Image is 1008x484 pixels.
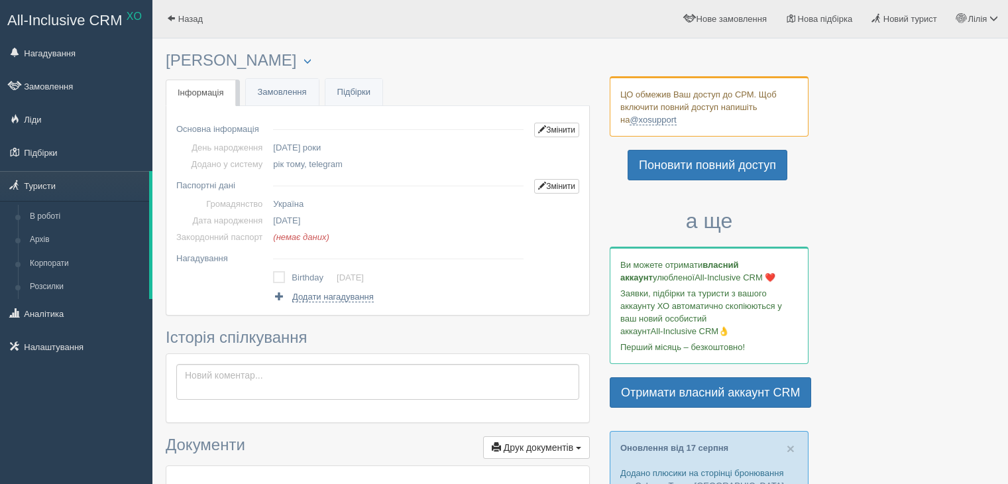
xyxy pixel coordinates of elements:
[7,12,123,29] span: All-Inclusive CRM
[628,150,787,180] a: Поновити повний доступ
[176,156,268,172] td: Додано у систему
[166,436,590,459] h3: Документи
[176,245,268,267] td: Нагадування
[268,156,529,172] td: , telegram
[325,79,382,106] a: Підбірки
[176,229,268,245] td: Закордонний паспорт
[534,123,579,137] a: Змінити
[620,443,728,453] a: Оновлення від 17 серпня
[883,14,937,24] span: Новий турист
[24,228,149,252] a: Архів
[166,80,236,107] a: Інформація
[273,232,329,242] span: (немає даних)
[273,290,373,303] a: Додати нагадування
[24,275,149,299] a: Розсилки
[24,252,149,276] a: Корпорати
[176,196,268,212] td: Громадянство
[176,212,268,229] td: Дата народження
[292,269,337,287] td: Birthday
[610,76,809,137] div: ЦО обмежив Ваш доступ до СРМ. Щоб включити повний доступ напишіть на
[504,442,573,453] span: Друк документів
[610,377,811,408] a: Отримати власний аккаунт CRM
[273,215,300,225] span: [DATE]
[176,139,268,156] td: День народження
[246,79,319,106] a: Замовлення
[534,179,579,194] a: Змінити
[273,159,304,169] span: рік тому
[178,88,224,97] span: Інформація
[968,14,987,24] span: Лілія
[697,14,767,24] span: Нове замовлення
[620,260,739,282] b: власний аккаунт
[24,205,149,229] a: В роботі
[798,14,853,24] span: Нова підбірка
[787,442,795,455] button: Close
[178,14,203,24] span: Назад
[1,1,152,37] a: All-Inclusive CRM XO
[483,436,590,459] button: Друк документів
[787,441,795,456] span: ×
[292,292,374,302] span: Додати нагадування
[268,139,529,156] td: [DATE] роки
[695,272,775,282] span: All-Inclusive CRM ❤️
[630,115,676,125] a: @xosupport
[610,210,809,233] h3: а ще
[620,287,798,337] p: Заявки, підбірки та туристи з вашого аккаунту ХО автоматично скопіюються у ваш новий особистий ак...
[620,259,798,284] p: Ви можете отримати улюбленої
[337,272,364,282] a: [DATE]
[176,116,268,139] td: Основна інформація
[166,329,590,346] h3: Історія спілкування
[127,11,142,22] sup: XO
[268,196,529,212] td: Україна
[166,52,590,70] h3: [PERSON_NAME]
[620,341,798,353] p: Перший місяць – безкоштовно!
[651,326,730,336] span: All-Inclusive CRM👌
[176,172,268,196] td: Паспортні дані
